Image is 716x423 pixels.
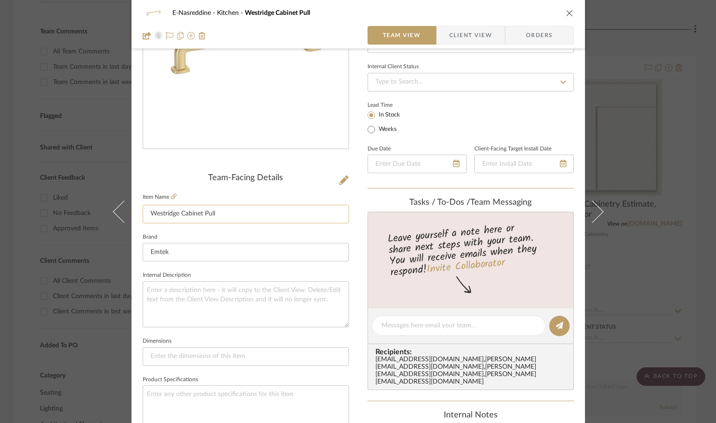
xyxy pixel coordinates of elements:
[375,348,570,356] span: Recipients:
[409,198,470,207] span: Tasks / To-Dos /
[143,173,349,183] div: Team-Facing Details
[375,356,570,386] div: [EMAIL_ADDRESS][DOMAIN_NAME] , [PERSON_NAME][EMAIL_ADDRESS][DOMAIN_NAME] , [PERSON_NAME][EMAIL_AD...
[172,10,217,16] span: E-Nasreddine
[474,147,552,151] label: Client-Facing Target Install Date
[449,26,492,45] span: Client View
[143,273,191,278] label: Internal Description
[565,9,574,17] button: close
[366,218,575,280] div: Leave yourself a note here or share next steps with your team. You will receive emails when they ...
[143,193,177,201] label: Item Name
[245,10,310,16] span: Westridge Cabinet Pull
[368,410,574,421] div: Internal Notes
[377,125,397,134] label: Weeks
[516,26,563,45] span: Orders
[377,111,400,119] label: In Stock
[368,109,415,135] mat-radio-group: Select item type
[368,198,574,208] div: team Messaging
[368,155,467,173] input: Enter Due Date
[383,26,421,45] span: Team View
[368,73,574,91] input: Type to Search…
[143,347,349,366] input: Enter the dimensions of this item
[143,235,158,240] label: Brand
[368,65,419,69] div: Internal Client Status
[143,377,198,382] label: Product Specifications
[198,32,206,39] img: Remove from project
[368,147,391,151] label: Due Date
[217,10,245,16] span: Kitchen
[426,255,505,278] a: Invite Collaborator
[143,205,349,223] input: Enter Item Name
[368,101,415,109] label: Lead Time
[474,155,574,173] input: Enter Install Date
[143,243,349,261] input: Enter Brand
[143,4,165,22] img: 6786c94e-2178-43ab-8130-ba4c13ce2eb4_48x40.jpg
[143,339,171,344] label: Dimensions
